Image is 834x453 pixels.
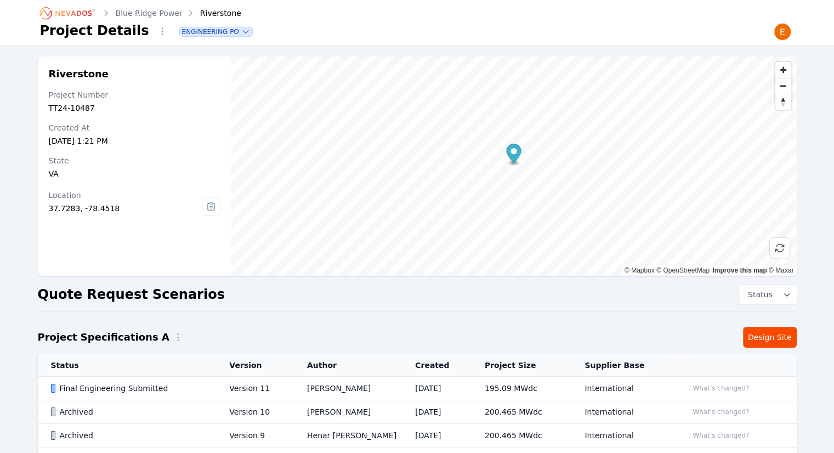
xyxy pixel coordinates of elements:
h2: Riverstone [49,67,221,81]
div: Project Number [49,89,221,100]
button: What's changed? [688,429,754,441]
td: Version 9 [216,424,294,448]
div: Archived [51,406,211,417]
th: Author [294,354,402,377]
tr: ArchivedVersion 10[PERSON_NAME][DATE]200.465 MWdcInternationalWhat's changed? [38,400,797,424]
tr: ArchivedVersion 9Henar [PERSON_NAME][DATE]200.465 MWdcInternationalWhat's changed? [38,424,797,448]
a: Blue Ridge Power [116,8,183,19]
td: International [571,377,674,400]
button: What's changed? [688,406,754,418]
div: Location [49,190,202,201]
button: Zoom in [775,62,791,78]
td: International [571,424,674,448]
td: Version 11 [216,377,294,400]
div: 37.7283, -78.4518 [49,203,202,214]
th: Version [216,354,294,377]
td: [PERSON_NAME] [294,377,402,400]
td: 195.09 MWdc [472,377,572,400]
a: OpenStreetMap [656,267,710,274]
td: 200.465 MWdc [472,424,572,448]
button: What's changed? [688,382,754,394]
a: Improve this map [712,267,767,274]
div: Final Engineering Submitted [51,383,211,394]
a: Maxar [769,267,794,274]
div: Created At [49,122,221,133]
tr: Final Engineering SubmittedVersion 11[PERSON_NAME][DATE]195.09 MWdcInternationalWhat's changed? [38,377,797,400]
td: 200.465 MWdc [472,400,572,424]
span: Status [744,289,773,300]
button: Zoom out [775,78,791,94]
h2: Project Specifications A [38,330,169,345]
th: Supplier Base [571,354,674,377]
a: Mapbox [625,267,655,274]
h1: Project Details [40,22,149,39]
td: International [571,400,674,424]
td: Henar [PERSON_NAME] [294,424,402,448]
img: Emily Walker [774,23,791,41]
div: VA [49,168,221,179]
td: Version 10 [216,400,294,424]
div: [DATE] 1:21 PM [49,135,221,146]
div: Map marker [507,144,521,166]
div: State [49,155,221,166]
a: Design Site [743,327,797,348]
td: [PERSON_NAME] [294,400,402,424]
td: [DATE] [402,377,472,400]
canvas: Map [231,56,796,276]
th: Project Size [472,354,572,377]
div: Archived [51,430,211,441]
button: Status [739,285,797,304]
nav: Breadcrumb [40,4,241,22]
td: [DATE] [402,400,472,424]
button: Engineering PO [180,27,252,36]
div: Riverstone [185,8,241,19]
th: Status [38,354,217,377]
button: Reset bearing to north [775,94,791,110]
th: Created [402,354,472,377]
td: [DATE] [402,424,472,448]
h2: Quote Request Scenarios [38,286,225,303]
div: TT24-10487 [49,103,221,114]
